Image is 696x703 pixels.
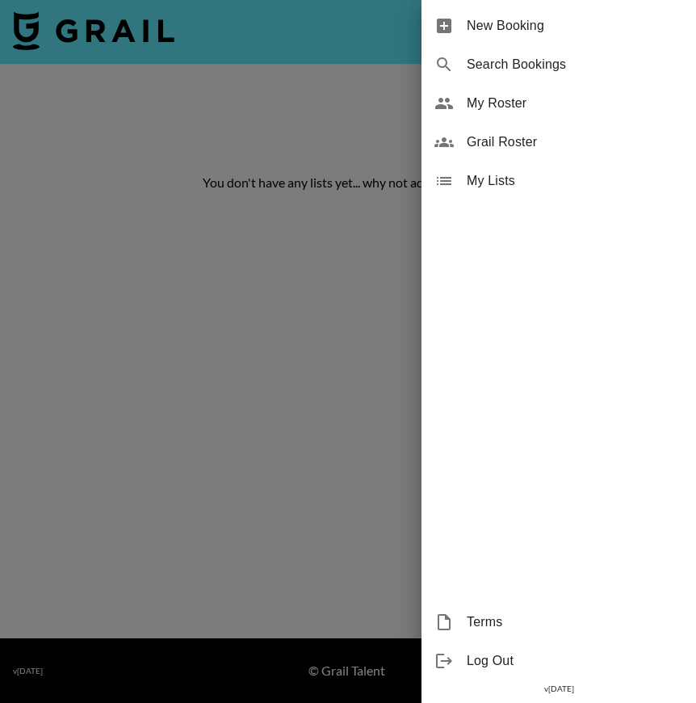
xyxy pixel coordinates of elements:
span: Grail Roster [467,133,683,152]
div: Grail Roster [421,123,696,162]
span: Search Bookings [467,55,683,74]
div: My Roster [421,84,696,123]
div: Search Bookings [421,45,696,84]
span: My Roster [467,94,683,113]
span: New Booking [467,16,683,36]
span: Log Out [467,651,683,671]
div: My Lists [421,162,696,200]
span: My Lists [467,171,683,191]
span: Terms [467,612,683,632]
div: Terms [421,603,696,642]
div: New Booking [421,6,696,45]
div: v [DATE] [421,680,696,697]
div: Log Out [421,642,696,680]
